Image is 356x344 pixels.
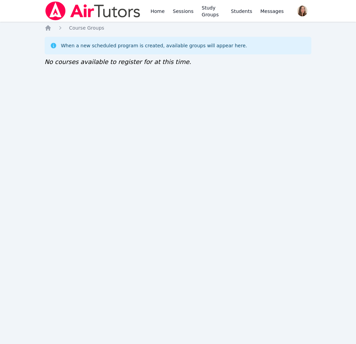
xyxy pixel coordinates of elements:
span: No courses available to register for at this time. [45,58,191,65]
span: Messages [260,8,284,15]
div: When a new scheduled program is created, available groups will appear here. [61,42,247,49]
img: Air Tutors [45,1,141,20]
a: Course Groups [69,24,104,31]
nav: Breadcrumb [45,24,312,31]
